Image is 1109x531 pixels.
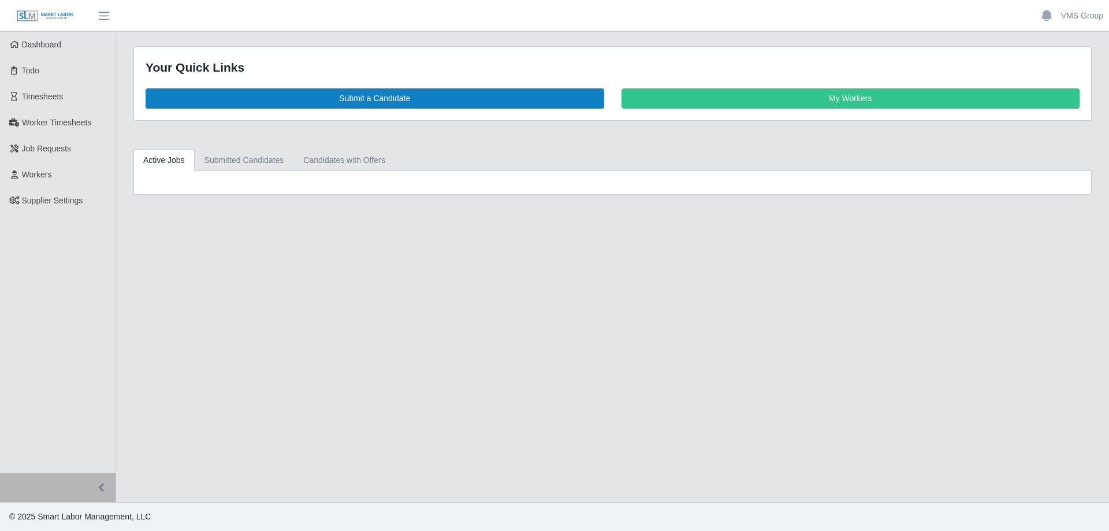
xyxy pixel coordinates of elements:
a: Candidates with Offers [293,149,395,172]
span: Workers [22,170,52,179]
span: Dashboard [22,40,62,49]
span: Worker Timesheets [22,118,91,127]
a: Submit a Candidate [146,88,604,109]
span: Supplier Settings [22,196,83,205]
a: Submitted Candidates [195,149,294,172]
span: Job Requests [22,144,72,153]
div: Your Quick Links [146,58,1080,77]
a: Active Jobs [133,149,195,172]
img: SLM Logo [16,10,74,23]
a: My Workers [622,88,1080,109]
a: VMS Group [1061,10,1103,22]
span: © 2025 Smart Labor Management, LLC [9,512,151,521]
span: Timesheets [22,92,64,101]
span: Todo [22,66,39,75]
